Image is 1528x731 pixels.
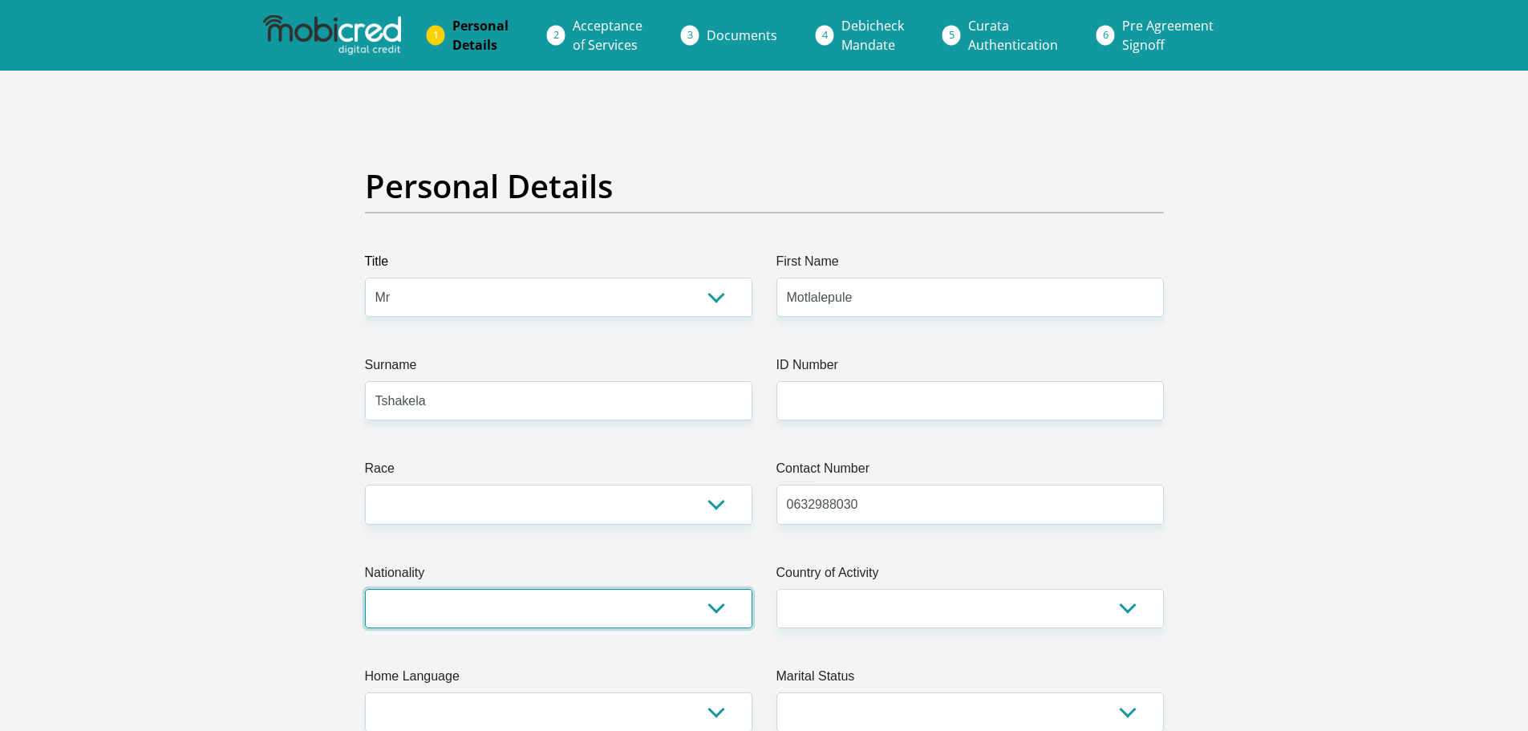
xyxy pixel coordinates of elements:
a: Acceptanceof Services [560,10,655,61]
span: Debicheck Mandate [841,17,904,54]
label: Home Language [365,667,752,692]
a: CurataAuthentication [955,10,1071,61]
a: DebicheckMandate [829,10,917,61]
img: mobicred logo [263,15,401,55]
label: Surname [365,355,752,381]
span: Acceptance of Services [573,17,642,54]
label: ID Number [776,355,1164,381]
label: Race [365,459,752,485]
label: Country of Activity [776,563,1164,589]
input: ID Number [776,381,1164,420]
label: Title [365,252,752,278]
a: Pre AgreementSignoff [1109,10,1226,61]
span: Personal Details [452,17,509,54]
input: First Name [776,278,1164,317]
label: First Name [776,252,1164,278]
label: Marital Status [776,667,1164,692]
label: Contact Number [776,459,1164,485]
span: Documents [707,26,777,44]
a: Documents [694,19,790,51]
input: Contact Number [776,485,1164,524]
h2: Personal Details [365,167,1164,205]
label: Nationality [365,563,752,589]
input: Surname [365,381,752,420]
span: Pre Agreement Signoff [1122,17,1214,54]
a: PersonalDetails [440,10,521,61]
span: Curata Authentication [968,17,1058,54]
